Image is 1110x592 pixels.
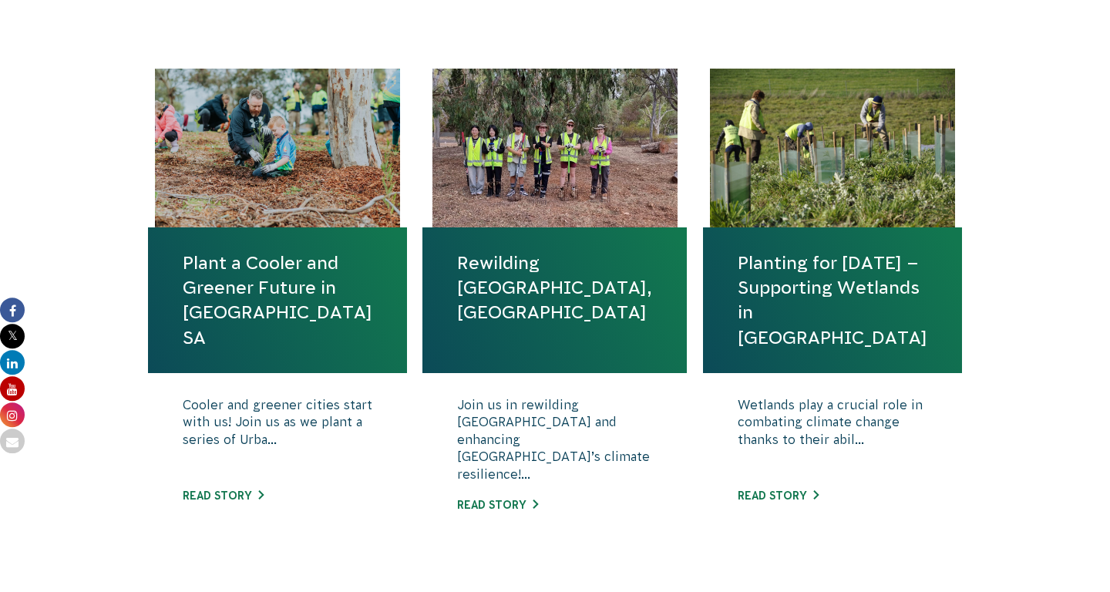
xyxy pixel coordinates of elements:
a: Read story [457,499,538,511]
p: Join us in rewilding [GEOGRAPHIC_DATA] and enhancing [GEOGRAPHIC_DATA]’s climate resilience!... [457,396,652,483]
a: Rewilding [GEOGRAPHIC_DATA], [GEOGRAPHIC_DATA] [457,251,652,325]
a: Read story [183,489,264,502]
p: Wetlands play a crucial role in combating climate change thanks to their abil... [738,396,927,473]
a: Planting for [DATE] – Supporting Wetlands in [GEOGRAPHIC_DATA] [738,251,927,350]
p: Cooler and greener cities start with us! Join us as we plant a series of Urba... [183,396,372,473]
a: Plant a Cooler and Greener Future in [GEOGRAPHIC_DATA] SA [183,251,372,350]
a: Read story [738,489,819,502]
